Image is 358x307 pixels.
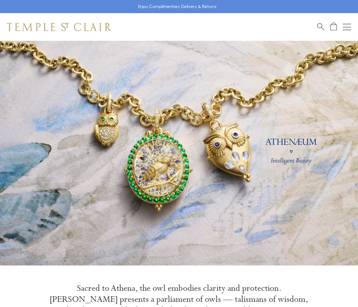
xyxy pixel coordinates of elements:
a: Search [317,22,324,31]
a: Open Shopping Bag [330,22,337,31]
img: Temple St. Clair [7,23,111,31]
button: Open navigation [343,23,351,31]
p: Enjoy Complimentary Delivery & Returns [138,3,217,10]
